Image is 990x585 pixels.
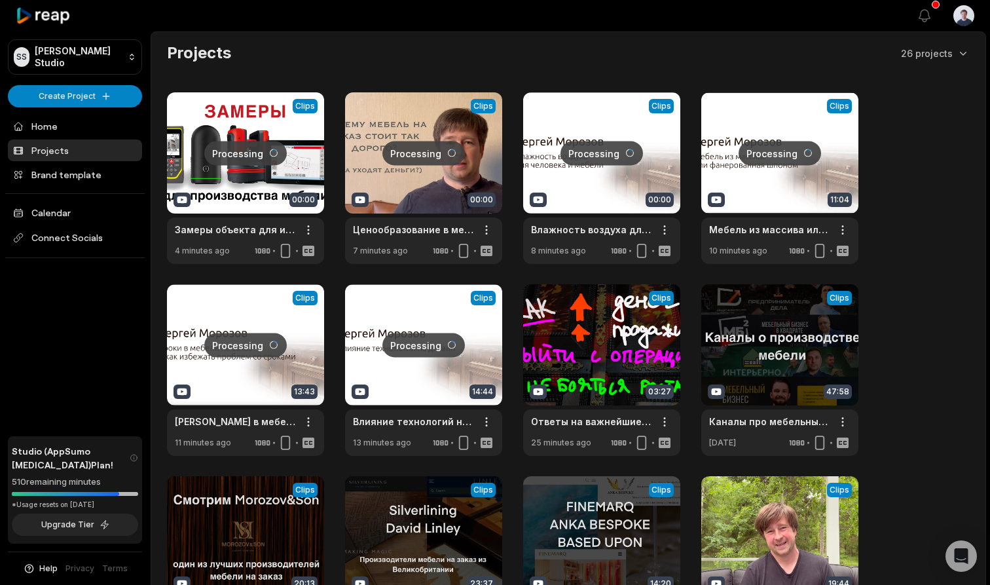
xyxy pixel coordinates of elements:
a: Ответы на важнейшие вопросы в мебельном бизнесе [531,415,651,428]
a: Мебель из массива или фанерованная шпоном [709,223,830,236]
button: Create Project [8,85,142,107]
div: *Usage resets on [DATE] [12,500,138,510]
p: [PERSON_NAME] Studio [35,45,122,69]
div: Open Intercom Messenger [945,540,977,572]
button: 26 projects [901,47,970,60]
span: Studio (AppSumo [MEDICAL_DATA]) Plan! [12,444,130,472]
a: Влияние технологий на дизайн [353,415,473,428]
a: Home [8,115,142,137]
a: Projects [8,140,142,161]
a: Terms [102,563,128,575]
div: 510 remaining minutes [12,476,138,489]
span: Help [39,563,58,575]
a: Ценообразование в мебели ч.2 или куда уходят деньги? [353,223,473,236]
a: Влажность воздуха для человека и мебели [531,223,651,236]
div: SS [14,47,29,67]
a: Privacy [65,563,94,575]
a: Каналы про мебельный бизнес (ДЭ) [709,415,830,428]
a: Brand template [8,164,142,185]
span: Connect Socials [8,226,142,250]
a: Calendar [8,202,142,223]
a: [PERSON_NAME] в мебели на заказ и как избежать проблем со сроками [175,415,295,428]
a: Замеры объекта для изготовления мебели [175,223,295,236]
button: Help [23,563,58,575]
button: Upgrade Tier [12,514,138,536]
h2: Projects [167,43,231,64]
